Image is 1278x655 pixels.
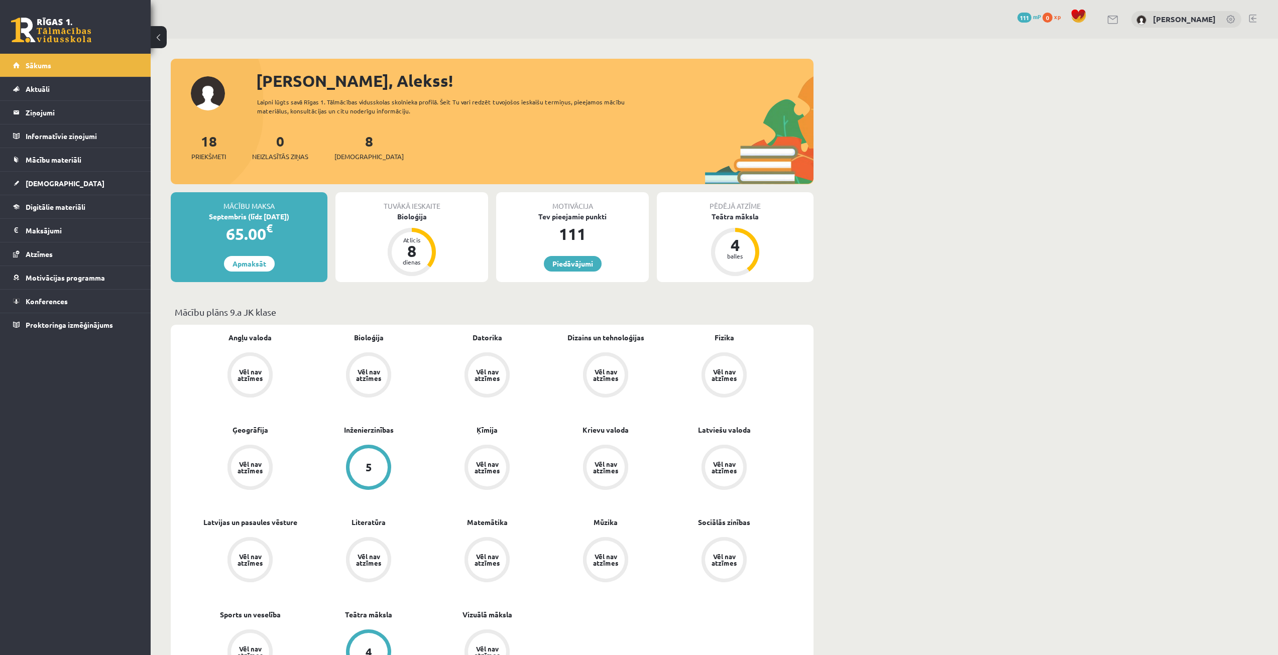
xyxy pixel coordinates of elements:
[13,219,138,242] a: Maksājumi
[257,97,643,115] div: Laipni lūgts savā Rīgas 1. Tālmācības vidusskolas skolnieka profilā. Šeit Tu vari redzēt tuvojošo...
[191,352,309,400] a: Vēl nav atzīmes
[236,553,264,566] div: Vēl nav atzīmes
[26,179,104,188] span: [DEMOGRAPHIC_DATA]
[175,305,809,319] p: Mācību plāns 9.a JK klase
[592,553,620,566] div: Vēl nav atzīmes
[171,192,327,211] div: Mācību maksa
[698,517,750,528] a: Sociālās zinības
[191,132,226,162] a: 18Priekšmeti
[546,445,665,492] a: Vēl nav atzīmes
[397,243,427,259] div: 8
[26,249,53,258] span: Atzīmes
[1042,13,1053,23] span: 0
[473,553,501,566] div: Vēl nav atzīmes
[355,553,383,566] div: Vēl nav atzīmes
[252,132,308,162] a: 0Neizlasītās ziņas
[546,537,665,584] a: Vēl nav atzīmes
[266,221,273,235] span: €
[467,517,508,528] a: Matemātika
[13,101,138,124] a: Ziņojumi
[345,609,392,620] a: Teātra māksla
[1033,13,1041,21] span: mP
[698,425,751,435] a: Latviešu valoda
[335,211,488,222] div: Bioloģija
[26,320,113,329] span: Proktoringa izmēģinājums
[592,368,620,381] div: Vēl nav atzīmes
[710,553,738,566] div: Vēl nav atzīmes
[13,266,138,289] a: Motivācijas programma
[171,211,327,222] div: Septembris (līdz [DATE])
[366,462,372,473] div: 5
[220,609,281,620] a: Sports un veselība
[26,124,138,148] legend: Informatīvie ziņojumi
[355,368,383,381] div: Vēl nav atzīmes
[191,152,226,162] span: Priekšmeti
[592,461,620,474] div: Vēl nav atzīmes
[309,352,428,400] a: Vēl nav atzīmes
[171,222,327,246] div: 65.00
[13,54,138,77] a: Sākums
[191,445,309,492] a: Vēl nav atzīmes
[13,172,138,195] a: [DEMOGRAPHIC_DATA]
[335,211,488,278] a: Bioloģija Atlicis 8 dienas
[715,332,734,343] a: Fizika
[11,18,91,43] a: Rīgas 1. Tālmācības vidusskola
[352,517,386,528] a: Literatūra
[665,445,783,492] a: Vēl nav atzīmes
[657,211,814,278] a: Teātra māksla 4 balles
[335,192,488,211] div: Tuvākā ieskaite
[594,517,618,528] a: Mūzika
[13,77,138,100] a: Aktuāli
[309,537,428,584] a: Vēl nav atzīmes
[710,461,738,474] div: Vēl nav atzīmes
[256,69,814,93] div: [PERSON_NAME], Alekss!
[228,332,272,343] a: Angļu valoda
[13,195,138,218] a: Digitālie materiāli
[233,425,268,435] a: Ģeogrāfija
[13,242,138,266] a: Atzīmes
[26,61,51,70] span: Sākums
[13,290,138,313] a: Konferences
[477,425,498,435] a: Ķīmija
[354,332,384,343] a: Bioloģija
[13,313,138,336] a: Proktoringa izmēģinājums
[544,256,602,272] a: Piedāvājumi
[26,101,138,124] legend: Ziņojumi
[428,445,546,492] a: Vēl nav atzīmes
[710,368,738,381] div: Vēl nav atzīmes
[26,273,105,282] span: Motivācijas programma
[496,192,649,211] div: Motivācija
[428,537,546,584] a: Vēl nav atzīmes
[567,332,644,343] a: Dizains un tehnoloģijas
[224,256,275,272] a: Apmaksāt
[203,517,297,528] a: Latvijas un pasaules vēsture
[1136,15,1146,25] img: Alekss Kozlovskis
[1042,13,1066,21] a: 0 xp
[665,537,783,584] a: Vēl nav atzīmes
[309,445,428,492] a: 5
[1054,13,1061,21] span: xp
[462,609,512,620] a: Vizuālā māksla
[397,259,427,265] div: dienas
[583,425,629,435] a: Krievu valoda
[665,352,783,400] a: Vēl nav atzīmes
[236,461,264,474] div: Vēl nav atzīmes
[473,332,502,343] a: Datorika
[496,211,649,222] div: Tev pieejamie punkti
[720,237,750,253] div: 4
[236,368,264,381] div: Vēl nav atzīmes
[26,297,68,306] span: Konferences
[397,237,427,243] div: Atlicis
[191,537,309,584] a: Vēl nav atzīmes
[428,352,546,400] a: Vēl nav atzīmes
[13,124,138,148] a: Informatīvie ziņojumi
[657,211,814,222] div: Teātra māksla
[1153,14,1216,24] a: [PERSON_NAME]
[720,253,750,259] div: balles
[13,148,138,171] a: Mācību materiāli
[334,152,404,162] span: [DEMOGRAPHIC_DATA]
[657,192,814,211] div: Pēdējā atzīme
[334,132,404,162] a: 8[DEMOGRAPHIC_DATA]
[26,202,85,211] span: Digitālie materiāli
[26,155,81,164] span: Mācību materiāli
